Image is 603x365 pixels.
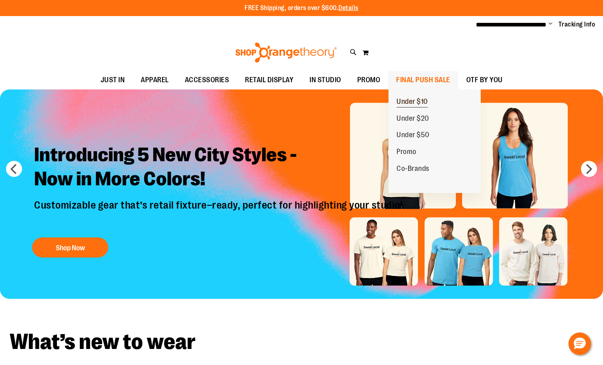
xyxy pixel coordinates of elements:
[397,114,429,124] span: Under $20
[10,331,593,353] h2: What’s new to wear
[28,199,411,229] p: Customizable gear that’s retail fixture–ready, perfect for highlighting your studio!
[237,71,301,89] a: RETAIL DISPLAY
[397,148,417,158] span: Promo
[357,71,380,89] span: PROMO
[466,71,503,89] span: OTF BY YOU
[581,161,597,177] button: next
[245,4,358,13] p: FREE Shipping, orders over $600.
[389,93,436,110] a: Under $10
[28,137,411,199] h2: Introducing 5 New City Styles - Now in More Colors!
[397,97,428,107] span: Under $10
[133,71,177,89] a: APPAREL
[32,237,108,258] button: Shop Now
[389,89,481,193] ul: FINAL PUSH SALE
[389,160,437,177] a: Co-Brands
[389,110,437,127] a: Under $20
[388,71,458,89] a: FINAL PUSH SALE
[101,71,125,89] span: JUST IN
[569,333,591,355] button: Hello, have a question? Let’s chat.
[349,71,389,89] a: PROMO
[234,43,338,63] img: Shop Orangetheory
[397,164,429,174] span: Co-Brands
[301,71,349,89] a: IN STUDIO
[6,161,22,177] button: prev
[389,127,437,144] a: Under $50
[458,71,511,89] a: OTF BY YOU
[558,20,595,29] a: Tracking Info
[245,71,293,89] span: RETAIL DISPLAY
[28,137,411,262] a: Introducing 5 New City Styles -Now in More Colors! Customizable gear that’s retail fixture–ready,...
[389,144,425,160] a: Promo
[177,71,237,89] a: ACCESSORIES
[397,131,429,141] span: Under $50
[310,71,341,89] span: IN STUDIO
[396,71,450,89] span: FINAL PUSH SALE
[93,71,133,89] a: JUST IN
[338,4,358,12] a: Details
[141,71,169,89] span: APPAREL
[185,71,229,89] span: ACCESSORIES
[548,20,552,28] button: Account menu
